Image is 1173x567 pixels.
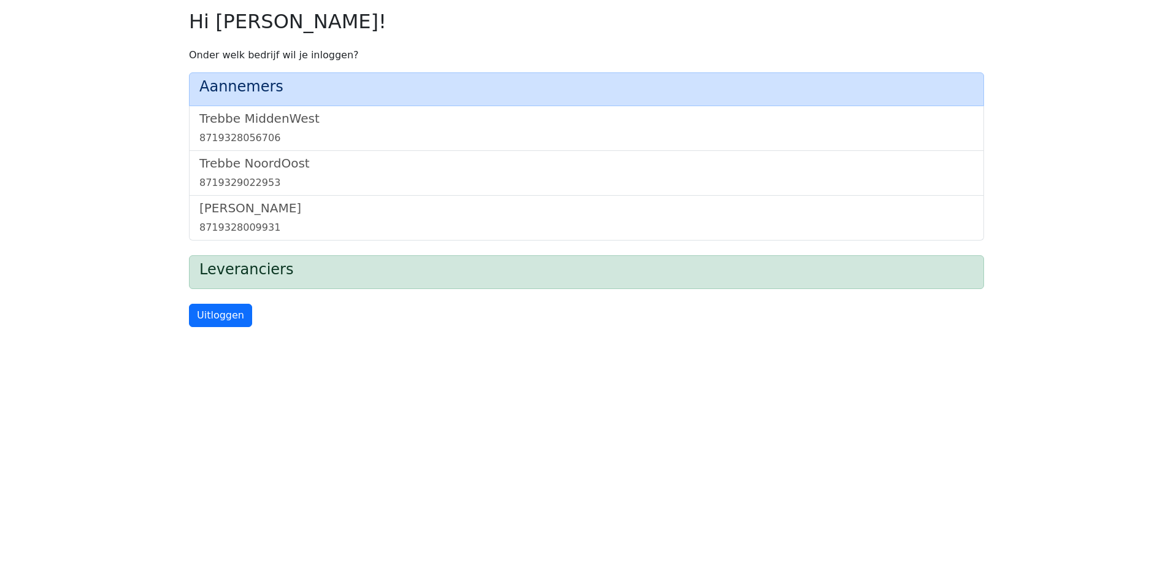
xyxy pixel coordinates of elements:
[199,220,974,235] div: 8719328009931
[199,201,974,215] h5: [PERSON_NAME]
[199,111,974,145] a: Trebbe MiddenWest8719328056706
[199,111,974,126] h5: Trebbe MiddenWest
[199,261,974,279] h4: Leveranciers
[189,48,984,63] p: Onder welk bedrijf wil je inloggen?
[199,201,974,235] a: [PERSON_NAME]8719328009931
[199,131,974,145] div: 8719328056706
[199,78,974,96] h4: Aannemers
[199,175,974,190] div: 8719329022953
[189,304,252,327] a: Uitloggen
[199,156,974,171] h5: Trebbe NoordOost
[189,10,984,33] h2: Hi [PERSON_NAME]!
[199,156,974,190] a: Trebbe NoordOost8719329022953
